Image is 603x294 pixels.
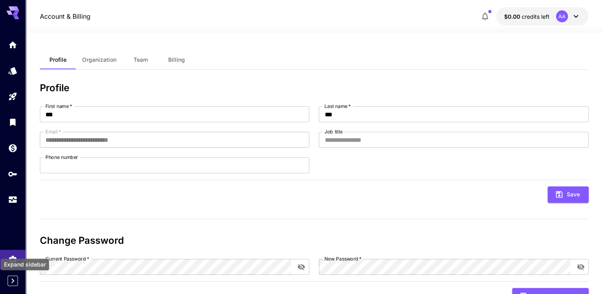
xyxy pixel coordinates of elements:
[8,276,18,286] button: Expand sidebar
[548,186,589,203] button: Save
[8,169,18,179] div: API Keys
[324,128,343,135] label: Job title
[82,56,116,63] span: Organization
[8,66,18,76] div: Models
[8,195,18,205] div: Usage
[40,12,90,21] a: Account & Billing
[40,82,589,94] h3: Profile
[49,56,67,63] span: Profile
[556,10,568,22] div: AA
[8,92,18,102] div: Playground
[496,7,589,25] button: $0.00AA
[40,12,90,21] nav: breadcrumb
[8,252,18,262] div: Settings
[40,235,589,246] h3: Change Password
[45,128,61,135] label: Email
[168,56,185,63] span: Billing
[294,260,308,274] button: toggle password visibility
[45,103,72,110] label: First name
[134,56,148,63] span: Team
[504,13,522,20] span: $0.00
[324,103,351,110] label: Last name
[8,40,18,50] div: Home
[1,259,49,270] div: Expand sidebar
[45,255,89,262] label: Current Password
[574,260,588,274] button: toggle password visibility
[504,12,550,21] div: $0.00
[45,154,78,161] label: Phone number
[8,117,18,127] div: Library
[522,13,550,20] span: credits left
[8,143,18,153] div: Wallet
[324,255,361,262] label: New Password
